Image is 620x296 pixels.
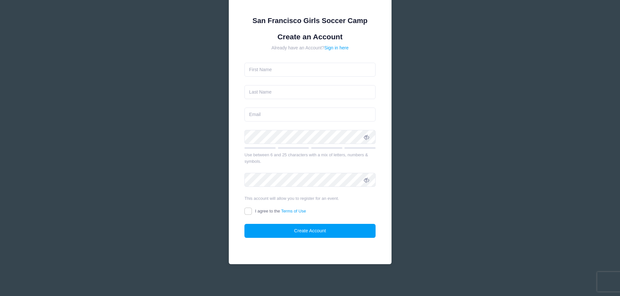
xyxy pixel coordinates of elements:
input: Email [244,108,376,122]
div: This account will allow you to register for an event. [244,195,376,202]
input: I agree to theTerms of Use [244,208,252,215]
a: Terms of Use [281,209,306,213]
span: I agree to the [255,209,306,213]
input: Last Name [244,85,376,99]
input: First Name [244,63,376,77]
button: Create Account [244,224,376,238]
div: Use between 6 and 25 characters with a mix of letters, numbers & symbols. [244,152,376,164]
div: San Francisco Girls Soccer Camp [244,15,376,26]
h1: Create an Account [244,32,376,41]
a: Sign in here [324,45,349,50]
div: Already have an Account? [244,45,376,51]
